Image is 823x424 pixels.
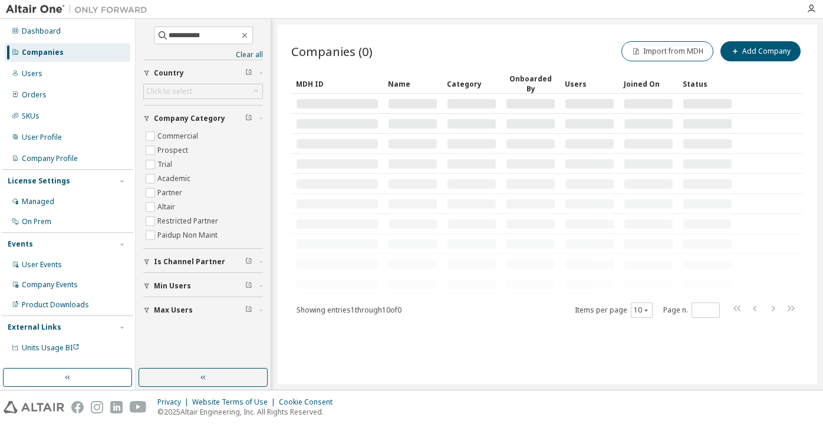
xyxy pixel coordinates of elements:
[110,401,123,413] img: linkedin.svg
[22,280,78,290] div: Company Events
[8,323,61,332] div: External Links
[663,303,720,318] span: Page n.
[143,60,263,86] button: Country
[245,281,252,291] span: Clear filter
[157,172,193,186] label: Academic
[157,157,175,172] label: Trial
[22,48,64,57] div: Companies
[143,249,263,275] button: Is Channel Partner
[71,401,84,413] img: facebook.svg
[22,154,78,163] div: Company Profile
[157,186,185,200] label: Partner
[279,397,340,407] div: Cookie Consent
[683,74,732,93] div: Status
[143,106,263,132] button: Company Category
[22,27,61,36] div: Dashboard
[720,41,801,61] button: Add Company
[22,133,62,142] div: User Profile
[4,401,64,413] img: altair_logo.svg
[245,305,252,315] span: Clear filter
[143,297,263,323] button: Max Users
[157,397,192,407] div: Privacy
[192,397,279,407] div: Website Terms of Use
[22,217,51,226] div: On Prem
[154,257,225,267] span: Is Channel Partner
[146,87,192,96] div: Click to select
[565,74,614,93] div: Users
[157,214,220,228] label: Restricted Partner
[296,74,378,93] div: MDH ID
[506,74,555,94] div: Onboarded By
[157,200,177,214] label: Altair
[245,68,252,78] span: Clear filter
[22,300,89,310] div: Product Downloads
[91,401,103,413] img: instagram.svg
[245,257,252,267] span: Clear filter
[157,228,220,242] label: Paidup Non Maint
[297,305,401,315] span: Showing entries 1 through 10 of 0
[157,143,190,157] label: Prospect
[621,41,713,61] button: Import from MDH
[8,239,33,249] div: Events
[144,84,262,98] div: Click to select
[143,50,263,60] a: Clear all
[575,303,653,318] span: Items per page
[143,273,263,299] button: Min Users
[22,260,62,269] div: User Events
[154,114,225,123] span: Company Category
[6,4,153,15] img: Altair One
[291,43,373,60] span: Companies (0)
[634,305,650,315] button: 10
[447,74,496,93] div: Category
[22,90,47,100] div: Orders
[22,197,54,206] div: Managed
[157,407,340,417] p: © 2025 Altair Engineering, Inc. All Rights Reserved.
[245,114,252,123] span: Clear filter
[8,176,70,186] div: License Settings
[154,305,193,315] span: Max Users
[22,69,42,78] div: Users
[157,129,200,143] label: Commercial
[130,401,147,413] img: youtube.svg
[154,68,184,78] span: Country
[624,74,673,93] div: Joined On
[154,281,191,291] span: Min Users
[22,343,80,353] span: Units Usage BI
[388,74,437,93] div: Name
[22,111,39,121] div: SKUs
